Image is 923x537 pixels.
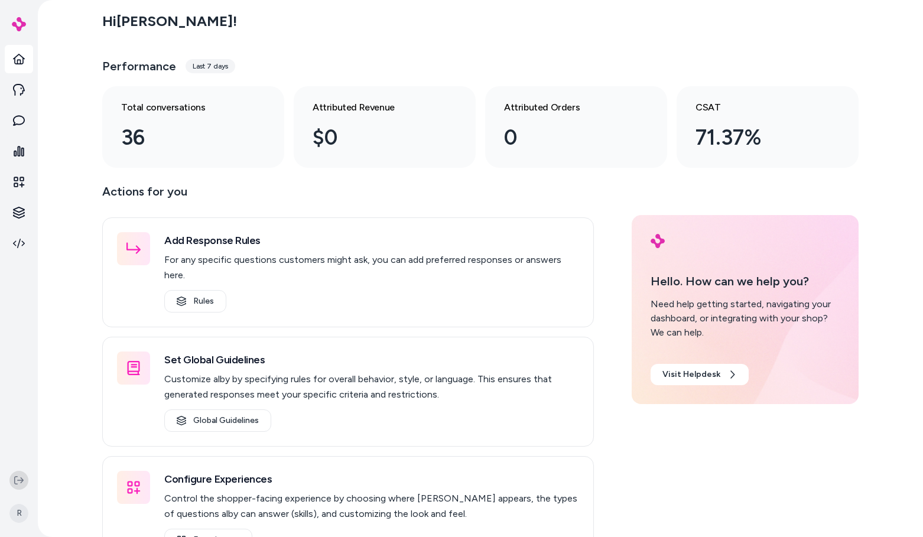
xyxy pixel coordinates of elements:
[12,17,26,31] img: alby Logo
[313,100,438,115] h3: Attributed Revenue
[102,182,594,210] p: Actions for you
[695,122,821,154] div: 71.37%
[164,232,579,249] h3: Add Response Rules
[651,364,749,385] a: Visit Helpdesk
[313,122,438,154] div: $0
[164,372,579,402] p: Customize alby by specifying rules for overall behavior, style, or language. This ensures that ge...
[164,252,579,283] p: For any specific questions customers might ask, you can add preferred responses or answers here.
[695,100,821,115] h3: CSAT
[121,100,246,115] h3: Total conversations
[504,100,629,115] h3: Attributed Orders
[9,504,28,523] span: R
[651,297,840,340] div: Need help getting started, navigating your dashboard, or integrating with your shop? We can help.
[164,491,579,522] p: Control the shopper-facing experience by choosing where [PERSON_NAME] appears, the types of quest...
[164,471,579,487] h3: Configure Experiences
[102,86,284,168] a: Total conversations 36
[164,290,226,313] a: Rules
[121,122,246,154] div: 36
[294,86,476,168] a: Attributed Revenue $0
[677,86,859,168] a: CSAT 71.37%
[504,122,629,154] div: 0
[7,494,31,532] button: R
[164,352,579,368] h3: Set Global Guidelines
[102,12,237,30] h2: Hi [PERSON_NAME] !
[164,409,271,432] a: Global Guidelines
[102,58,176,74] h3: Performance
[651,272,840,290] p: Hello. How can we help you?
[651,234,665,248] img: alby Logo
[186,59,235,73] div: Last 7 days
[485,86,667,168] a: Attributed Orders 0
